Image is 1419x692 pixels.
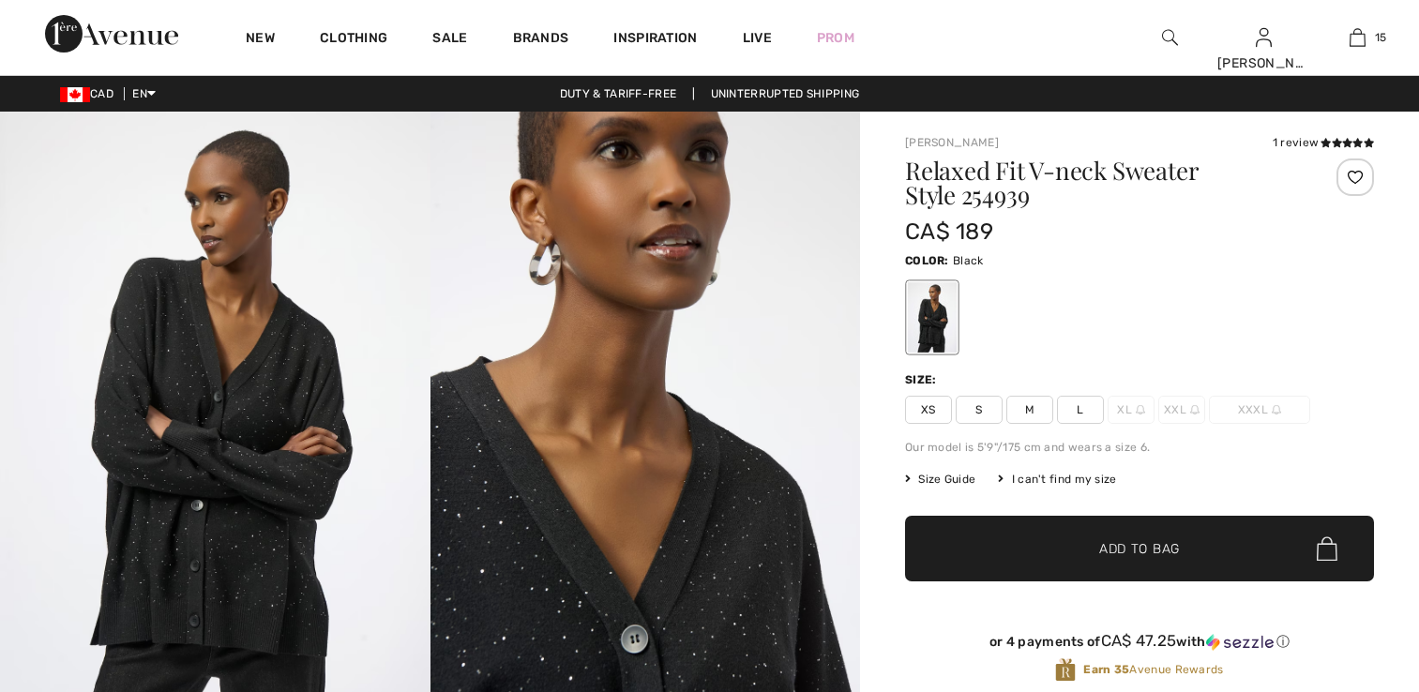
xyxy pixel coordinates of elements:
[1083,661,1223,678] span: Avenue Rewards
[743,28,772,48] a: Live
[60,87,90,102] img: Canadian Dollar
[513,30,569,50] a: Brands
[1108,396,1155,424] span: XL
[1206,634,1274,651] img: Sezzle
[1256,28,1272,46] a: Sign In
[1209,396,1310,424] span: XXXL
[246,30,275,50] a: New
[1162,26,1178,49] img: search the website
[320,30,387,50] a: Clothing
[905,218,993,245] span: CA$ 189
[1099,539,1180,559] span: Add to Bag
[1256,26,1272,49] img: My Info
[905,371,941,388] div: Size:
[905,632,1374,651] div: or 4 payments of with
[998,471,1116,488] div: I can't find my size
[1217,53,1309,73] div: [PERSON_NAME]
[45,15,178,53] img: 1ère Avenue
[613,30,697,50] span: Inspiration
[1158,396,1205,424] span: XXL
[1055,657,1076,683] img: Avenue Rewards
[905,439,1374,456] div: Our model is 5'9"/175 cm and wears a size 6.
[1375,29,1387,46] span: 15
[1190,405,1200,414] img: ring-m.svg
[1006,396,1053,424] span: M
[1083,663,1129,676] strong: Earn 35
[1311,26,1403,49] a: 15
[905,254,949,267] span: Color:
[1273,134,1374,151] div: 1 review
[1057,396,1104,424] span: L
[905,158,1296,207] h1: Relaxed Fit V-neck Sweater Style 254939
[905,396,952,424] span: XS
[1350,26,1366,49] img: My Bag
[908,282,957,353] div: Black
[905,471,975,488] span: Size Guide
[817,28,854,48] a: Prom
[905,632,1374,657] div: or 4 payments ofCA$ 47.25withSezzle Click to learn more about Sezzle
[60,87,121,100] span: CAD
[132,87,156,100] span: EN
[905,136,999,149] a: [PERSON_NAME]
[1272,405,1281,414] img: ring-m.svg
[905,516,1374,581] button: Add to Bag
[432,30,467,50] a: Sale
[1317,536,1337,561] img: Bag.svg
[953,254,984,267] span: Black
[1136,405,1145,414] img: ring-m.svg
[956,396,1003,424] span: S
[1101,631,1177,650] span: CA$ 47.25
